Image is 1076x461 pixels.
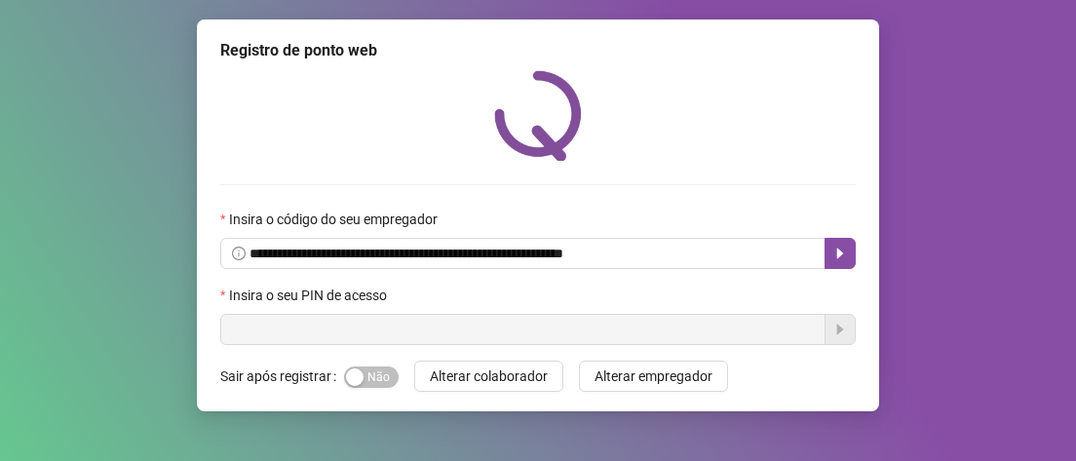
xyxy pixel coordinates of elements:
span: caret-right [832,246,848,261]
div: Registro de ponto web [220,39,856,62]
span: Alterar colaborador [430,365,548,387]
label: Insira o código do seu empregador [220,209,450,230]
button: Alterar empregador [579,361,728,392]
label: Sair após registrar [220,361,344,392]
img: QRPoint [494,70,582,161]
span: info-circle [232,247,246,260]
span: Alterar empregador [595,365,712,387]
button: Alterar colaborador [414,361,563,392]
label: Insira o seu PIN de acesso [220,285,400,306]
